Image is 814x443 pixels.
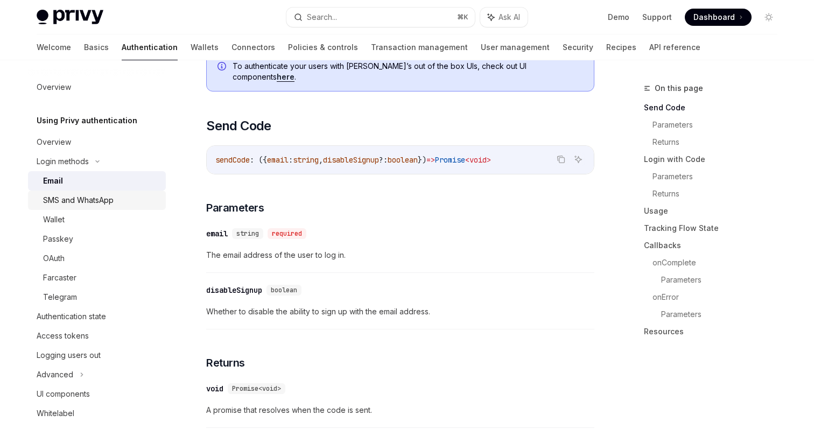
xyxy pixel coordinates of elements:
a: Wallet [28,210,166,229]
span: ?: [379,155,388,165]
span: Returns [206,355,245,370]
button: Toggle dark mode [760,9,777,26]
a: UI components [28,384,166,404]
a: Security [563,34,593,60]
a: Email [28,171,166,191]
a: onError [652,289,786,306]
span: Ask AI [499,12,520,23]
div: Advanced [37,368,73,381]
div: Whitelabel [37,407,74,420]
span: ⌘ K [457,13,468,22]
button: Search...⌘K [286,8,475,27]
a: Recipes [606,34,636,60]
a: Usage [644,202,786,220]
a: here [277,72,294,82]
div: Access tokens [37,329,89,342]
span: void [469,155,487,165]
a: Welcome [37,34,71,60]
div: Telegram [43,291,77,304]
span: The email address of the user to log in. [206,249,594,262]
div: email [206,228,228,239]
button: Ask AI [480,8,528,27]
div: Authentication state [37,310,106,323]
span: Promise<void> [232,384,281,393]
span: sendCode [215,155,250,165]
div: Logging users out [37,349,101,362]
a: Authentication state [28,307,166,326]
a: Callbacks [644,237,786,254]
div: OAuth [43,252,65,265]
span: To authenticate your users with [PERSON_NAME]’s out of the box UIs, check out UI components . [233,61,583,82]
a: Passkey [28,229,166,249]
span: boolean [388,155,418,165]
span: , [319,155,323,165]
span: : ({ [250,155,267,165]
span: A promise that resolves when the code is sent. [206,404,594,417]
a: Overview [28,78,166,97]
a: Basics [84,34,109,60]
a: Tracking Flow State [644,220,786,237]
span: Whether to disable the ability to sign up with the email address. [206,305,594,318]
div: void [206,383,223,394]
a: Parameters [652,168,786,185]
span: On this page [655,82,703,95]
img: light logo [37,10,103,25]
a: Connectors [231,34,275,60]
span: email [267,155,289,165]
a: Wallets [191,34,219,60]
span: string [293,155,319,165]
div: Overview [37,136,71,149]
div: SMS and WhatsApp [43,194,114,207]
span: > [487,155,491,165]
span: => [426,155,435,165]
span: }) [418,155,426,165]
span: < [465,155,469,165]
a: SMS and WhatsApp [28,191,166,210]
a: User management [481,34,550,60]
span: string [236,229,259,238]
a: Parameters [661,306,786,323]
a: Policies & controls [288,34,358,60]
span: boolean [271,286,297,294]
span: : [289,155,293,165]
a: Returns [652,133,786,151]
span: Promise [435,155,465,165]
a: Support [642,12,672,23]
a: Farcaster [28,268,166,287]
div: disableSignup [206,285,262,296]
a: Telegram [28,287,166,307]
a: Dashboard [685,9,752,26]
span: Dashboard [693,12,735,23]
a: Send Code [644,99,786,116]
a: Parameters [652,116,786,133]
a: Overview [28,132,166,152]
a: Parameters [661,271,786,289]
a: Login with Code [644,151,786,168]
div: required [268,228,306,239]
h5: Using Privy authentication [37,114,137,127]
a: Whitelabel [28,404,166,423]
a: Logging users out [28,346,166,365]
div: Wallet [43,213,65,226]
a: Authentication [122,34,178,60]
a: Transaction management [371,34,468,60]
button: Ask AI [571,152,585,166]
a: Resources [644,323,786,340]
div: Farcaster [43,271,76,284]
a: onComplete [652,254,786,271]
div: UI components [37,388,90,400]
a: Demo [608,12,629,23]
div: Email [43,174,63,187]
a: Access tokens [28,326,166,346]
div: Search... [307,11,337,24]
div: Overview [37,81,71,94]
div: Passkey [43,233,73,245]
span: Send Code [206,117,271,135]
button: Copy the contents from the code block [554,152,568,166]
a: OAuth [28,249,166,268]
div: Login methods [37,155,89,168]
a: API reference [649,34,700,60]
a: Returns [652,185,786,202]
svg: Info [217,62,228,73]
span: Parameters [206,200,264,215]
